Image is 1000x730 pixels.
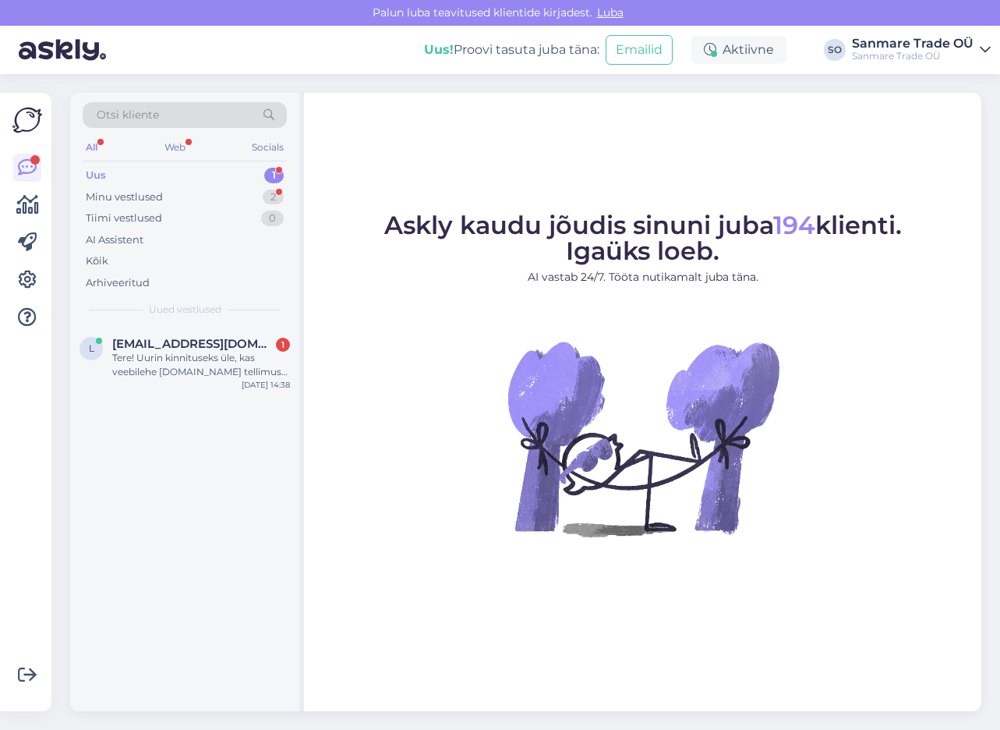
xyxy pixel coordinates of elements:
[86,190,163,205] div: Minu vestlused
[424,41,599,59] div: Proovi tasuta juba täna:
[161,137,189,158] div: Web
[12,105,42,135] img: Askly Logo
[112,351,290,379] div: Tere! Uurin kinnituseks üle, kas veebilehe [DOMAIN_NAME] tellimuse #17509 puuduoleva kassipuu jup...
[276,338,290,352] div: 1
[149,303,221,317] span: Uued vestlused
[97,107,159,123] span: Otsi kliente
[424,42,454,57] b: Uus!
[503,298,783,579] img: No Chat active
[86,168,106,183] div: Uus
[249,137,287,158] div: Socials
[242,379,290,391] div: [DATE] 14:38
[824,39,846,61] div: SO
[384,269,902,285] p: AI vastab 24/7. Tööta nutikamalt juba täna.
[86,211,162,226] div: Tiimi vestlused
[112,337,274,351] span: labioliver@outlook.com
[83,137,101,158] div: All
[852,50,973,62] div: Sanmare Trade OÜ
[86,253,108,269] div: Kõik
[261,211,284,226] div: 0
[852,37,991,62] a: Sanmare Trade OÜSanmare Trade OÜ
[773,210,815,240] span: 194
[263,190,284,205] div: 2
[86,275,150,291] div: Arhiveeritud
[592,5,628,19] span: Luba
[852,37,973,50] div: Sanmare Trade OÜ
[86,232,143,248] div: AI Assistent
[89,342,94,354] span: l
[264,168,284,183] div: 1
[691,36,786,64] div: Aktiivne
[384,210,902,266] span: Askly kaudu jõudis sinuni juba klienti. Igaüks loeb.
[606,35,673,65] button: Emailid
